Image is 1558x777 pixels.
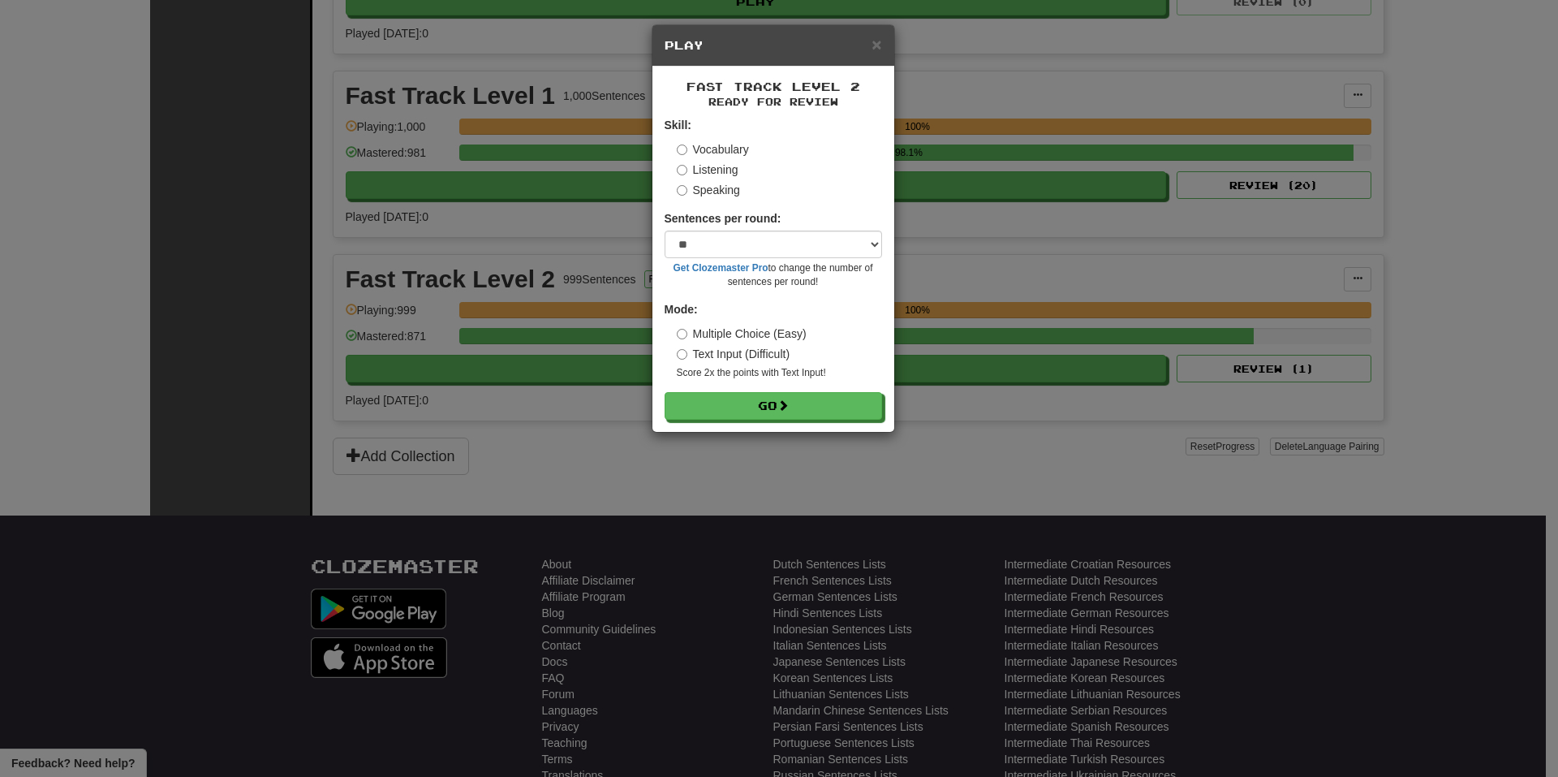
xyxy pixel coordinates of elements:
[677,165,687,175] input: Listening
[677,145,687,155] input: Vocabulary
[677,329,687,339] input: Multiple Choice (Easy)
[872,35,881,54] span: ×
[665,261,882,289] small: to change the number of sentences per round!
[677,366,882,380] small: Score 2x the points with Text Input !
[677,182,740,198] label: Speaking
[677,141,749,158] label: Vocabulary
[665,119,691,132] strong: Skill:
[677,349,687,360] input: Text Input (Difficult)
[665,210,781,227] label: Sentences per round:
[677,162,738,178] label: Listening
[677,185,687,196] input: Speaking
[677,326,807,342] label: Multiple Choice (Easy)
[677,346,790,362] label: Text Input (Difficult)
[674,262,768,274] a: Get Clozemaster Pro
[872,36,881,53] button: Close
[665,37,882,54] h5: Play
[665,303,698,316] strong: Mode:
[665,392,882,420] button: Go
[686,80,860,93] span: Fast Track Level 2
[665,95,882,109] small: Ready for Review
